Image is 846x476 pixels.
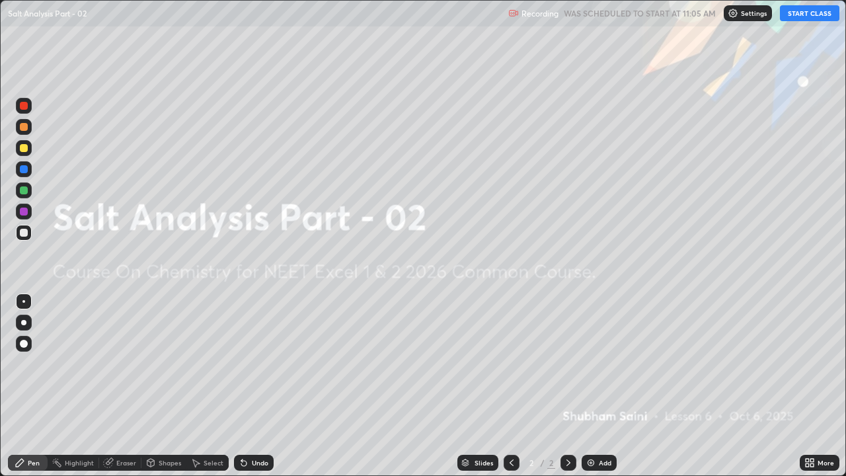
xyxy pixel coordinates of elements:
[547,457,555,469] div: 2
[116,459,136,466] div: Eraser
[159,459,181,466] div: Shapes
[8,8,87,19] p: Salt Analysis Part - 02
[728,8,738,19] img: class-settings-icons
[541,459,545,467] div: /
[586,457,596,468] img: add-slide-button
[525,459,538,467] div: 2
[508,8,519,19] img: recording.375f2c34.svg
[204,459,223,466] div: Select
[65,459,94,466] div: Highlight
[28,459,40,466] div: Pen
[780,5,839,21] button: START CLASS
[475,459,493,466] div: Slides
[741,10,767,17] p: Settings
[818,459,834,466] div: More
[521,9,558,19] p: Recording
[599,459,611,466] div: Add
[252,459,268,466] div: Undo
[564,7,716,19] h5: WAS SCHEDULED TO START AT 11:05 AM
